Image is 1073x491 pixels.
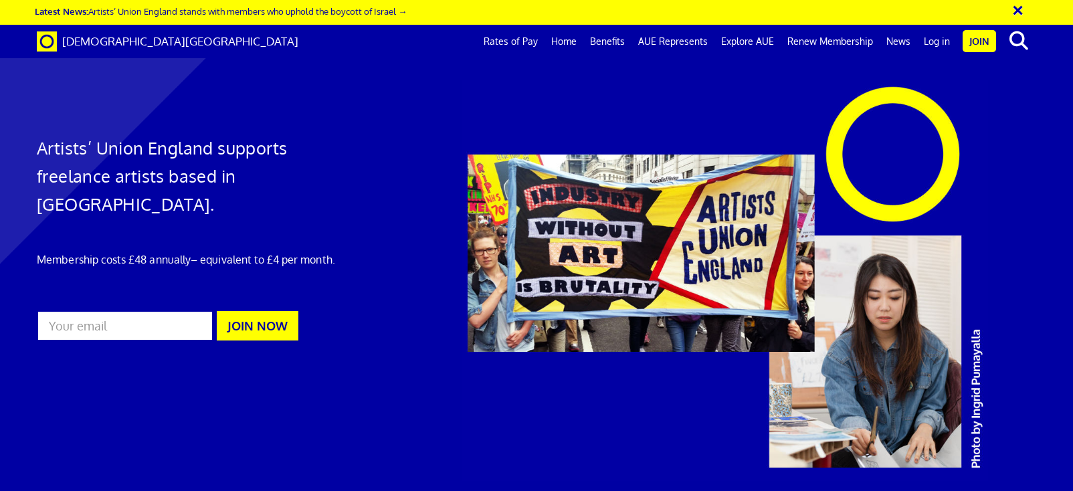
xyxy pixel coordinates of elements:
[631,25,714,58] a: AUE Represents
[999,27,1040,55] button: search
[781,25,880,58] a: Renew Membership
[583,25,631,58] a: Benefits
[35,5,407,17] a: Latest News:Artists’ Union England stands with members who uphold the boycott of Israel →
[27,25,308,58] a: Brand [DEMOGRAPHIC_DATA][GEOGRAPHIC_DATA]
[37,134,357,218] h1: Artists’ Union England supports freelance artists based in [GEOGRAPHIC_DATA].
[917,25,957,58] a: Log in
[477,25,545,58] a: Rates of Pay
[714,25,781,58] a: Explore AUE
[35,5,88,17] strong: Latest News:
[62,34,298,48] span: [DEMOGRAPHIC_DATA][GEOGRAPHIC_DATA]
[37,252,357,268] p: Membership costs £48 annually – equivalent to £4 per month.
[37,310,213,341] input: Your email
[217,311,298,340] button: JOIN NOW
[545,25,583,58] a: Home
[880,25,917,58] a: News
[963,30,996,52] a: Join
